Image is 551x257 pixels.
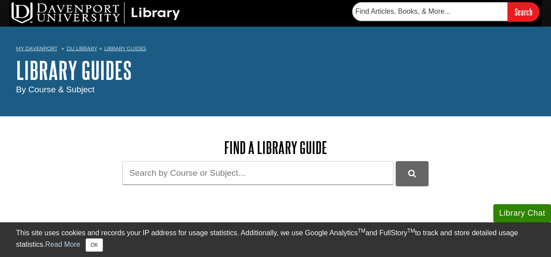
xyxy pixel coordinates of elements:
[493,204,551,222] button: Library Chat
[86,238,103,252] button: Close
[408,170,416,178] i: Search Library Guides
[16,45,57,52] a: My Davenport
[67,45,97,51] a: DU Library
[104,45,146,51] a: Library Guides
[122,161,394,185] input: Search by Course or Subject...
[16,83,535,96] div: By Course & Subject
[16,43,535,57] nav: breadcrumb
[352,2,508,21] input: Find Articles, Books, & More...
[16,228,535,252] div: This site uses cookies and records your IP address for usage statistics. Additionally, we use Goo...
[12,2,180,24] img: DU Library
[45,241,80,248] a: Read More
[407,228,415,234] sup: TM
[352,2,539,21] form: Searches DU Library's articles, books, and more
[105,138,446,157] h2: Find a Library Guide
[16,57,535,83] h1: Library Guides
[358,228,365,234] sup: TM
[508,2,539,21] input: Search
